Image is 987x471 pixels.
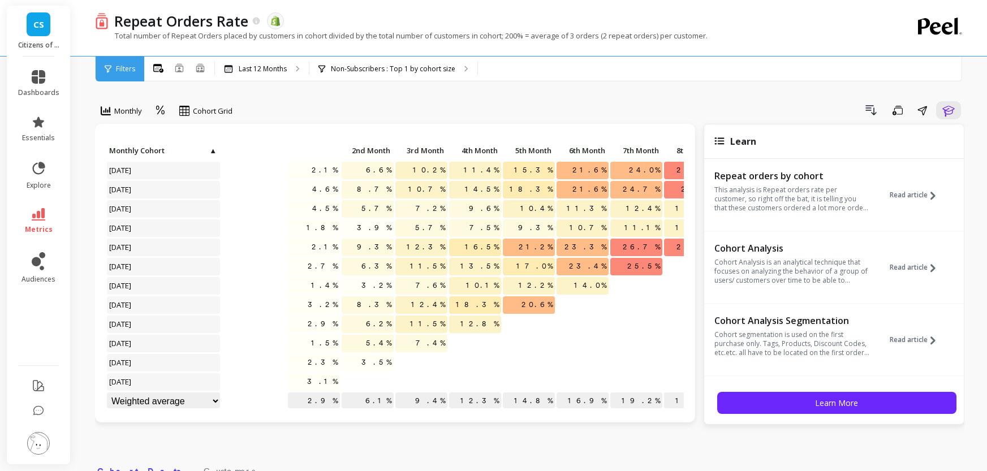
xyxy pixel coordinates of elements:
p: Total number of Repeat Orders placed by customers in cohort divided by the total number of custom... [95,31,708,41]
span: 2.9% [305,316,340,332]
span: Read article [890,191,928,200]
span: 11.5% [408,316,447,332]
p: 14.8% [503,392,555,409]
p: 3rd Month [395,142,447,158]
span: 6th Month [559,146,605,155]
span: [DATE] [107,181,135,198]
span: ▲ [208,146,217,155]
p: Cohort Analysis Segmentation [714,315,870,326]
span: Filters [116,64,135,74]
span: 23.4% [567,258,609,275]
p: 6.1% [342,392,394,409]
span: 6.2% [364,316,394,332]
span: 9.3% [516,219,555,236]
span: 10.4% [518,200,555,217]
span: 23.3% [562,239,609,256]
span: 13.6% [673,219,716,236]
p: Repeat orders by cohort [714,170,870,182]
span: 27.1% [674,239,716,256]
span: [DATE] [107,373,135,390]
span: 12.9% [673,200,716,217]
button: Read article [890,169,944,221]
p: Cohort Analysis [714,243,870,254]
span: 8.3% [355,296,394,313]
span: 2.7% [305,258,340,275]
span: 2nd Month [344,146,390,155]
span: 11.3% [564,200,609,217]
p: 2.9% [288,392,340,409]
span: [DATE] [107,200,135,217]
p: Citizens of Soil [18,41,59,50]
span: 8.7% [355,181,394,198]
span: 2.3% [305,354,340,371]
span: 6.6% [364,162,394,179]
p: 5th Month [503,142,555,158]
span: 1.4% [309,277,340,294]
img: api.shopify.svg [270,16,281,26]
span: 5.4% [364,335,394,352]
span: Cohort Grid [193,106,232,116]
span: 24.0% [627,162,662,179]
span: 4th Month [451,146,498,155]
span: [DATE] [107,162,135,179]
span: [DATE] [107,219,135,236]
span: 12.4% [409,296,447,313]
span: [DATE] [107,354,135,371]
p: 12.3% [449,392,501,409]
p: 16.9% [557,392,609,409]
span: 11.1% [622,219,662,236]
span: 25.5% [625,258,662,275]
p: Last 12 Months [239,64,287,74]
span: 18.3% [454,296,501,313]
p: Monthly Cohort [107,142,220,158]
span: essentials [22,133,55,142]
span: 3rd Month [398,146,444,155]
span: 5th Month [505,146,551,155]
p: 8th Month [664,142,716,158]
span: Read article [890,335,928,344]
p: 2nd Month [342,142,394,158]
p: Repeat Orders Rate [114,11,248,31]
span: Monthly [114,106,142,116]
span: [DATE] [107,316,135,332]
span: Learn [730,135,756,148]
span: [DATE] [107,239,135,256]
img: profile picture [27,432,50,455]
span: 24.7% [620,181,662,198]
span: metrics [25,225,53,234]
p: Cohort segmentation is used on the first purchase only. Tags, Products, Discount Codes, etc.etc. ... [714,330,870,357]
span: 10.7% [406,181,447,198]
span: 4.5% [310,200,340,217]
span: 14.0% [572,277,609,294]
span: 10.7% [567,219,609,236]
span: [DATE] [107,296,135,313]
span: 6.3% [359,258,394,275]
p: 9.4% [395,392,447,409]
span: 10.1% [464,277,501,294]
span: 3.1% [305,373,340,390]
span: 5.7% [359,200,394,217]
span: CS [33,18,44,31]
div: Toggle SortBy [610,142,663,160]
div: Toggle SortBy [502,142,556,160]
span: 3.2% [305,296,340,313]
button: Read article [890,241,944,293]
span: 7th Month [613,146,659,155]
p: 4th Month [449,142,501,158]
span: 17.0% [514,258,555,275]
span: 21.6% [570,181,609,198]
p: 19.4% [664,392,716,409]
span: 2.1% [309,239,340,256]
span: 3.2% [359,277,394,294]
span: [DATE] [107,277,135,294]
span: 26.7% [620,239,662,256]
span: 4.6% [310,181,340,198]
span: 12.3% [404,239,447,256]
span: 8th Month [666,146,713,155]
div: Toggle SortBy [556,142,610,160]
span: 14.5% [463,181,501,198]
span: 13.5% [458,258,501,275]
span: Learn More [815,397,858,408]
p: 6th Month [557,142,609,158]
span: 12.8% [458,316,501,332]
